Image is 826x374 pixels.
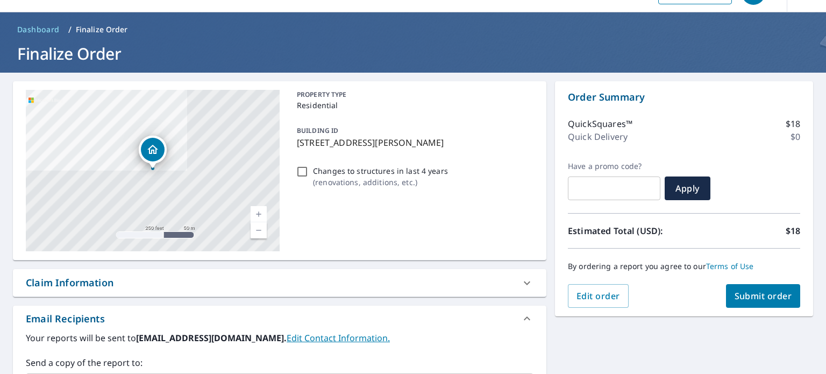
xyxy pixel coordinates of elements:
[26,312,105,326] div: Email Recipients
[251,206,267,222] a: Current Level 17, Zoom In
[297,126,338,135] p: BUILDING ID
[26,356,533,369] label: Send a copy of the report to:
[297,90,529,100] p: PROPERTY TYPE
[313,177,448,188] p: ( renovations, additions, etc. )
[568,262,800,271] p: By ordering a report you agree to our
[786,117,800,130] p: $18
[568,117,632,130] p: QuickSquares™
[13,269,546,297] div: Claim Information
[13,21,64,38] a: Dashboard
[726,284,801,308] button: Submit order
[665,177,710,200] button: Apply
[313,165,448,177] p: Changes to structures in last 4 years
[76,24,128,35] p: Finalize Order
[13,43,813,65] h1: Finalize Order
[13,306,546,331] div: Email Recipients
[786,224,800,237] p: $18
[735,290,792,302] span: Submit order
[297,136,529,149] p: [STREET_ADDRESS][PERSON_NAME]
[673,182,702,194] span: Apply
[568,90,800,104] p: Order Summary
[251,222,267,238] a: Current Level 17, Zoom Out
[576,290,620,302] span: Edit order
[139,136,167,169] div: Dropped pin, building 1, Residential property, 820 Geraldine Ct Marengo, IL 60152
[26,276,113,290] div: Claim Information
[297,100,529,111] p: Residential
[13,21,813,38] nav: breadcrumb
[26,331,533,344] label: Your reports will be sent to
[791,130,800,143] p: $0
[568,130,628,143] p: Quick Delivery
[568,161,660,171] label: Have a promo code?
[706,261,754,271] a: Terms of Use
[287,332,390,344] a: EditContactInfo
[568,224,684,237] p: Estimated Total (USD):
[68,23,72,36] li: /
[136,332,287,344] b: [EMAIL_ADDRESS][DOMAIN_NAME].
[568,284,629,308] button: Edit order
[17,24,60,35] span: Dashboard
